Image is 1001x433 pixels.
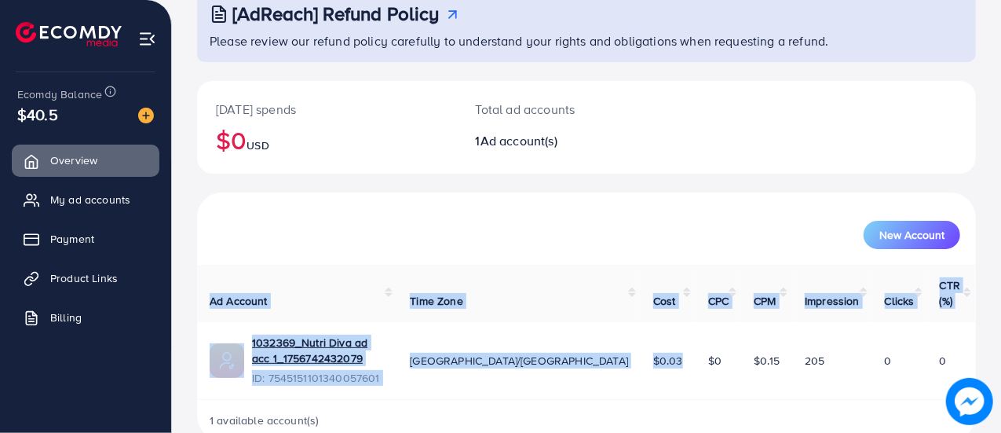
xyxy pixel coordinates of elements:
[885,353,892,369] span: 0
[476,100,633,119] p: Total ad accounts
[864,221,960,249] button: New Account
[885,293,915,309] span: Clicks
[805,353,824,369] span: 205
[754,293,776,309] span: CPM
[252,370,385,386] span: ID: 7545151101340057601
[653,293,676,309] span: Cost
[653,353,683,369] span: $0.03
[12,302,159,333] a: Billing
[50,192,130,207] span: My ad accounts
[708,293,729,309] span: CPC
[210,31,966,50] p: Please review our refund policy carefully to understand your rights and obligations when requesti...
[410,293,462,309] span: Time Zone
[805,293,860,309] span: Impression
[12,223,159,255] a: Payment
[17,86,102,102] span: Ecomdy Balance
[210,413,320,428] span: 1 available account(s)
[50,231,94,247] span: Payment
[16,22,122,46] img: logo
[708,353,722,369] span: $0
[216,100,438,119] p: [DATE] spends
[247,138,269,153] span: USD
[17,103,58,126] span: $40.5
[12,184,159,215] a: My ad accounts
[879,229,944,240] span: New Account
[480,132,557,149] span: Ad account(s)
[12,262,159,294] a: Product Links
[940,277,960,309] span: CTR (%)
[12,145,159,176] a: Overview
[210,343,244,378] img: ic-ads-acc.e4c84228.svg
[940,353,947,369] span: 0
[232,2,440,25] h3: [AdReach] Refund Policy
[138,30,156,48] img: menu
[210,293,268,309] span: Ad Account
[216,125,438,155] h2: $0
[50,310,82,325] span: Billing
[476,134,633,149] h2: 1
[138,108,154,123] img: image
[50,270,118,286] span: Product Links
[50,152,97,168] span: Overview
[946,378,993,425] img: image
[252,335,385,367] a: 1032369_Nutri Diva ad acc 1_1756742432079
[754,353,780,369] span: $0.15
[410,353,628,369] span: [GEOGRAPHIC_DATA]/[GEOGRAPHIC_DATA]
